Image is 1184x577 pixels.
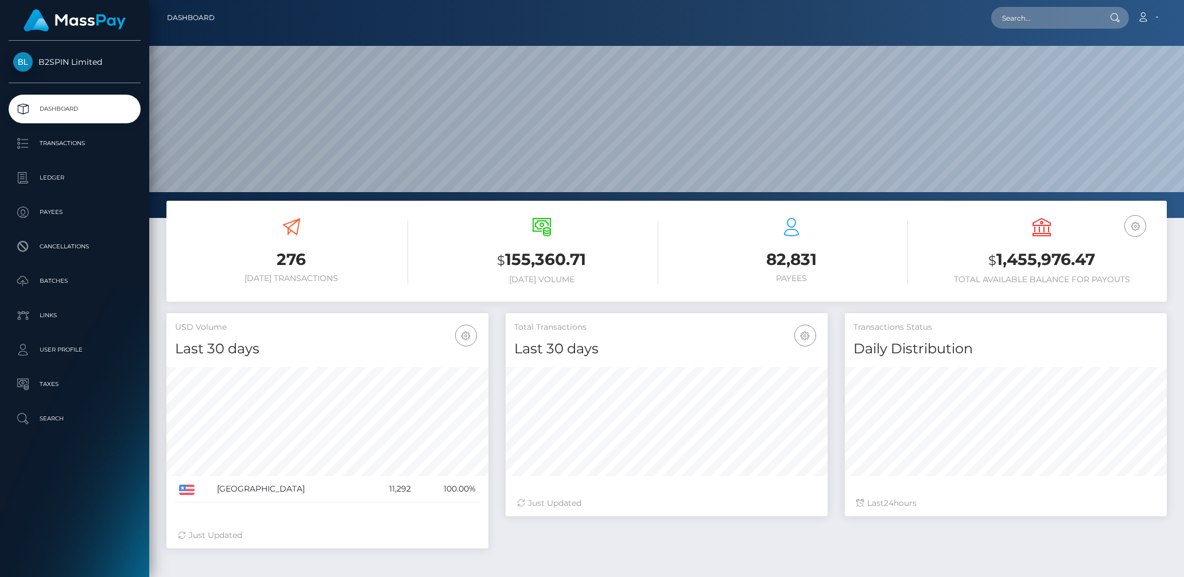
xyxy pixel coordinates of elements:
a: Transactions [9,129,141,158]
div: Just Updated [517,497,816,509]
a: Taxes [9,370,141,399]
p: User Profile [13,341,136,358]
h3: 155,360.71 [425,248,658,272]
h5: Total Transactions [514,322,819,333]
img: B2SPIN Limited [13,52,33,72]
h6: Payees [676,274,909,283]
p: Cancellations [13,238,136,255]
p: Links [13,307,136,324]
a: User Profile [9,336,141,364]
a: Cancellations [9,232,141,261]
p: Search [13,410,136,427]
h6: [DATE] Volume [425,275,658,284]
h6: Total Available Balance for Payouts [925,275,1158,284]
p: Payees [13,204,136,221]
p: Dashboard [13,100,136,118]
a: Dashboard [9,95,141,123]
div: Just Updated [178,529,477,541]
span: 24 [884,498,894,508]
p: Ledger [13,169,136,186]
a: Dashboard [167,6,215,30]
small: $ [988,252,996,268]
h3: 276 [175,248,408,271]
p: Batches [13,272,136,290]
a: Ledger [9,163,141,192]
p: Taxes [13,376,136,393]
h4: Last 30 days [514,339,819,359]
h3: 1,455,976.47 [925,248,1158,272]
p: Transactions [13,135,136,152]
td: 11,292 [367,476,416,502]
small: $ [497,252,505,268]
a: Links [9,301,141,330]
img: US.png [179,485,195,495]
img: MassPay Logo [24,9,126,32]
a: Search [9,404,141,433]
td: 100.00% [415,476,480,502]
h5: Transactions Status [853,322,1158,333]
h3: 82,831 [676,248,909,271]
h4: Last 30 days [175,339,480,359]
div: Last hours [856,497,1155,509]
input: Search... [991,7,1099,29]
h4: Daily Distribution [853,339,1158,359]
td: [GEOGRAPHIC_DATA] [213,476,367,502]
span: B2SPIN Limited [9,57,141,67]
a: Batches [9,267,141,295]
h5: USD Volume [175,322,480,333]
a: Payees [9,198,141,227]
h6: [DATE] Transactions [175,274,408,283]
